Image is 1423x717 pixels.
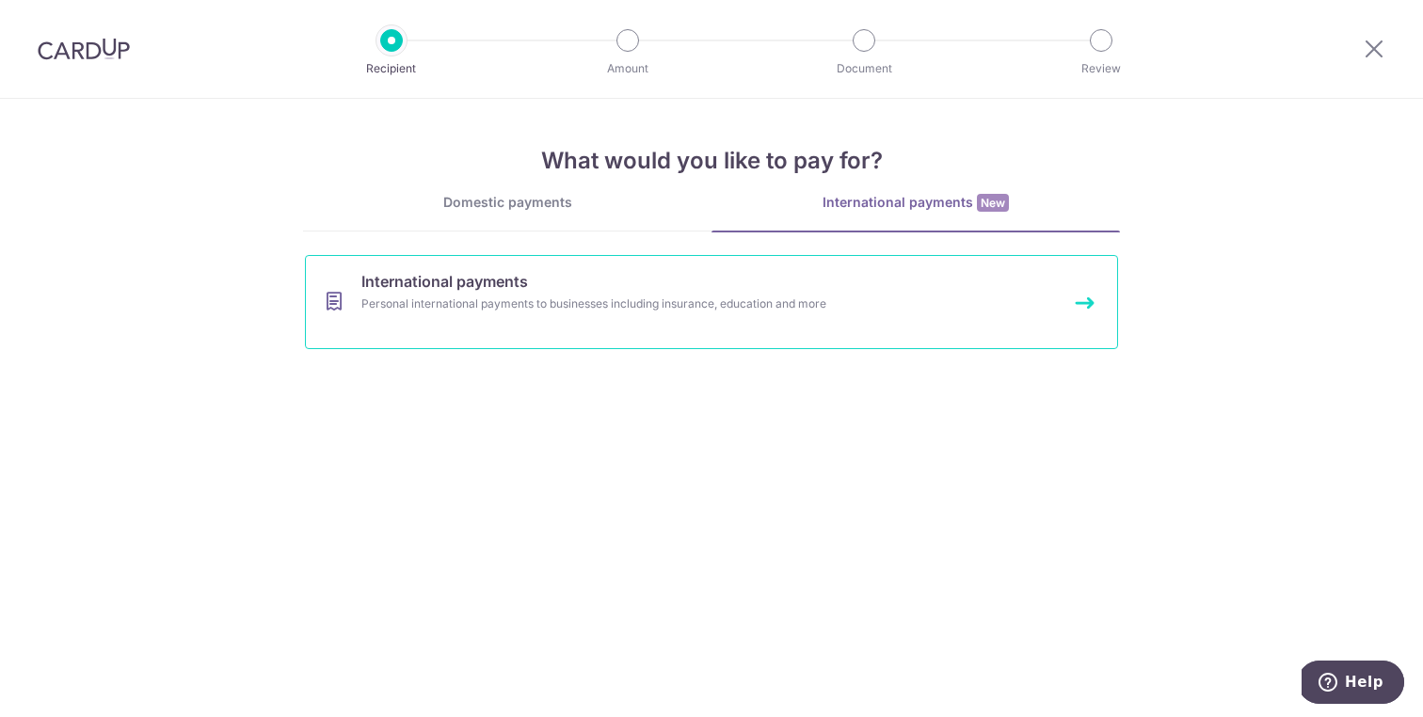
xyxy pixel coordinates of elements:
div: Domestic payments [303,193,711,212]
span: Help [43,13,82,30]
span: New [977,194,1009,212]
p: Document [794,59,934,78]
img: CardUp [38,38,130,60]
div: International payments [711,193,1120,213]
p: Recipient [322,59,461,78]
a: International paymentsPersonal international payments to businesses including insurance, educatio... [305,255,1118,349]
p: Amount [558,59,697,78]
div: Personal international payments to businesses including insurance, education and more [361,295,1012,313]
p: Review [1031,59,1171,78]
h4: What would you like to pay for? [303,144,1120,178]
span: International payments [361,270,528,293]
iframe: Opens a widget where you can find more information [1302,661,1404,708]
